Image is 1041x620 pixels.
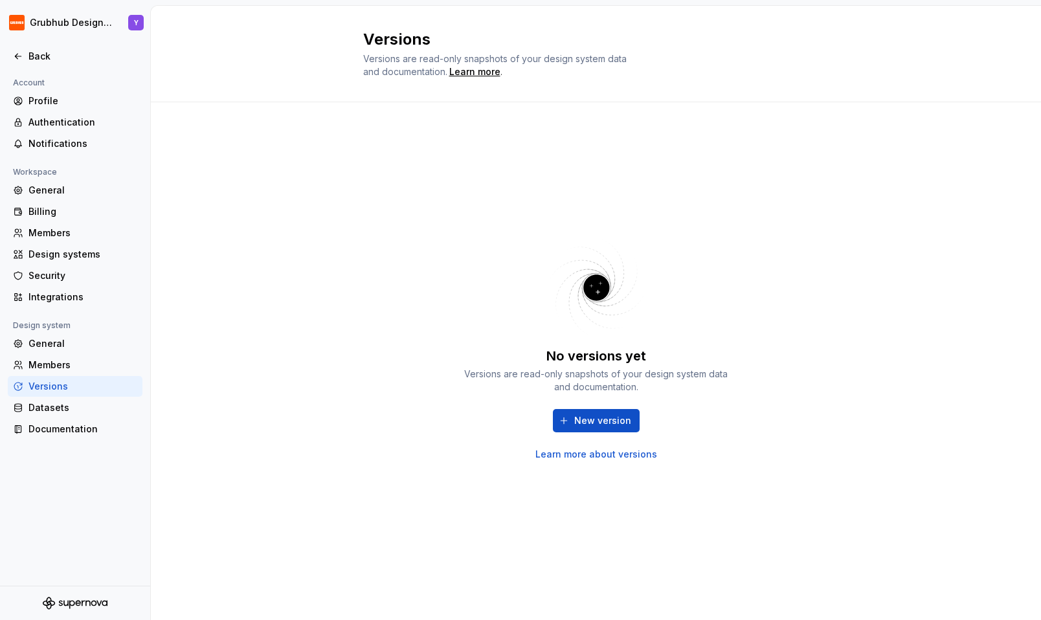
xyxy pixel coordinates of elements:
[28,359,137,371] div: Members
[8,46,142,67] a: Back
[546,347,646,365] div: No versions yet
[8,112,142,133] a: Authentication
[3,8,148,37] button: Grubhub Design SystemY
[8,355,142,375] a: Members
[30,16,113,29] div: Grubhub Design System
[8,91,142,111] a: Profile
[8,419,142,439] a: Documentation
[9,15,25,30] img: 4e8d6f31-f5cf-47b4-89aa-e4dec1dc0822.png
[460,368,732,393] div: Versions are read-only snapshots of your design system data and documentation.
[8,133,142,154] a: Notifications
[8,287,142,307] a: Integrations
[8,318,76,333] div: Design system
[28,94,137,107] div: Profile
[8,201,142,222] a: Billing
[535,448,657,461] a: Learn more about versions
[447,67,502,77] span: .
[363,29,814,50] h2: Versions
[28,291,137,304] div: Integrations
[28,337,137,350] div: General
[449,65,500,78] a: Learn more
[28,205,137,218] div: Billing
[8,397,142,418] a: Datasets
[28,227,137,239] div: Members
[8,244,142,265] a: Design systems
[28,50,137,63] div: Back
[8,223,142,243] a: Members
[28,184,137,197] div: General
[28,380,137,393] div: Versions
[28,423,137,436] div: Documentation
[43,597,107,610] svg: Supernova Logo
[28,137,137,150] div: Notifications
[553,409,640,432] button: New version
[28,269,137,282] div: Security
[8,75,50,91] div: Account
[8,164,62,180] div: Workspace
[8,376,142,397] a: Versions
[134,17,139,28] div: Y
[8,180,142,201] a: General
[363,53,627,77] span: Versions are read-only snapshots of your design system data and documentation.
[28,116,137,129] div: Authentication
[28,401,137,414] div: Datasets
[8,265,142,286] a: Security
[8,333,142,354] a: General
[28,248,137,261] div: Design systems
[574,414,631,427] span: New version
